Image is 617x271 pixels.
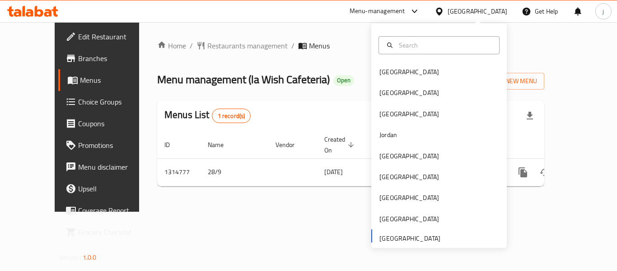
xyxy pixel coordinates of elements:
nav: breadcrumb [157,40,544,51]
div: [GEOGRAPHIC_DATA] [379,193,439,203]
div: [GEOGRAPHIC_DATA] [379,109,439,119]
a: Branches [58,48,158,69]
span: Menu management ( la Wish Cafeteria ) [157,69,330,90]
span: Created On [324,134,357,156]
a: Coupons [58,113,158,134]
a: Edit Restaurant [58,26,158,48]
td: 1314777 [157,158,201,186]
a: Promotions [58,134,158,156]
a: Choice Groups [58,91,158,113]
button: Add New Menu [474,73,544,90]
span: Coverage Report [78,205,150,216]
span: Add New Menu [481,76,537,87]
span: Vendor [276,139,306,150]
div: [GEOGRAPHIC_DATA] [448,6,507,16]
span: Menus [80,75,150,86]
a: Menu disclaimer [58,156,158,178]
span: Choice Groups [78,96,150,107]
a: Menus [58,69,158,91]
span: Branches [78,53,150,64]
div: [GEOGRAPHIC_DATA] [379,67,439,77]
span: j [603,6,604,16]
span: ID [164,139,182,150]
a: Grocery Checklist [58,221,158,243]
span: 1 record(s) [212,112,251,120]
span: Version: [59,252,81,263]
div: Total records count [212,109,251,123]
span: Upsell [78,183,150,194]
div: [GEOGRAPHIC_DATA] [379,172,439,182]
span: Open [333,76,354,84]
span: Coupons [78,118,150,129]
div: [GEOGRAPHIC_DATA] [379,151,439,161]
span: Restaurants management [207,40,288,51]
input: Search [395,40,494,50]
div: Menu-management [350,6,405,17]
span: Grocery Checklist [78,227,150,238]
li: / [291,40,294,51]
a: Upsell [58,178,158,200]
span: Menus [309,40,330,51]
div: [GEOGRAPHIC_DATA] [379,214,439,224]
a: Home [157,40,186,51]
div: Jordan [379,130,397,140]
div: [GEOGRAPHIC_DATA] [379,88,439,98]
a: Restaurants management [196,40,288,51]
div: Export file [519,105,541,127]
div: Open [333,75,354,86]
span: Name [208,139,235,150]
span: 1.0.0 [83,252,97,263]
span: Edit Restaurant [78,31,150,42]
a: Coverage Report [58,200,158,221]
span: Menu disclaimer [78,162,150,172]
h2: Menus List [164,108,251,123]
span: [DATE] [324,166,343,178]
td: 28/9 [201,158,268,186]
button: more [512,162,534,183]
span: Promotions [78,140,150,151]
button: Change Status [534,162,556,183]
li: / [190,40,193,51]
